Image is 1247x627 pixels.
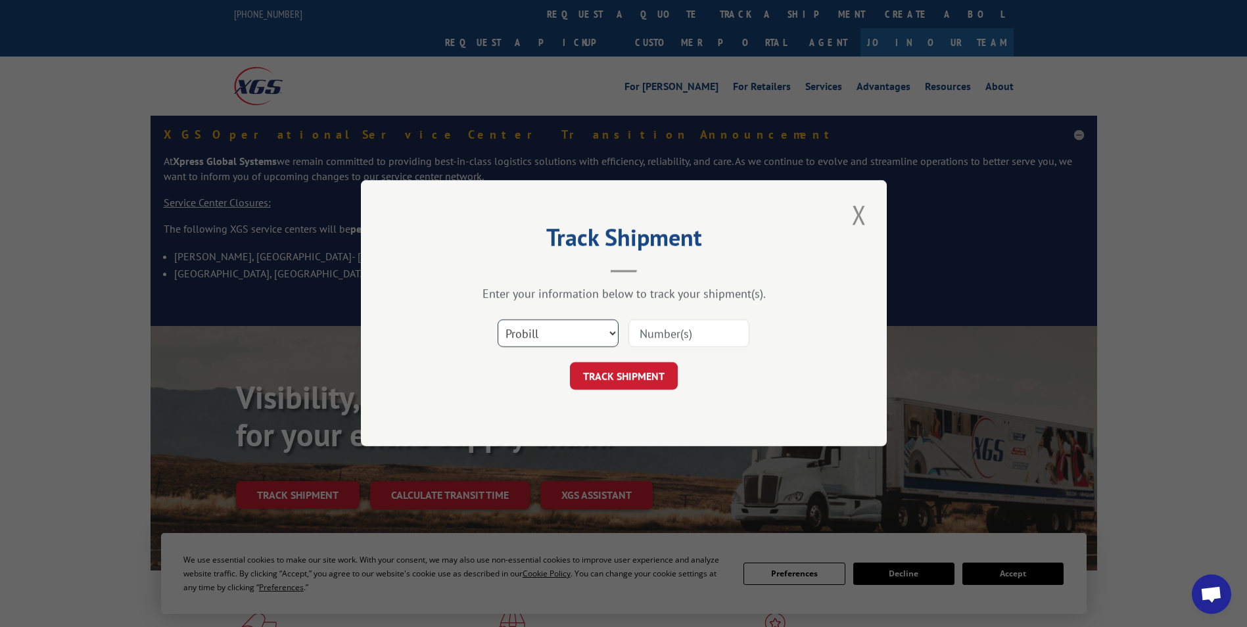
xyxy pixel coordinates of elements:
[1192,574,1231,614] a: Open chat
[570,363,678,390] button: TRACK SHIPMENT
[427,287,821,302] div: Enter your information below to track your shipment(s).
[848,197,870,233] button: Close modal
[628,320,749,348] input: Number(s)
[427,228,821,253] h2: Track Shipment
